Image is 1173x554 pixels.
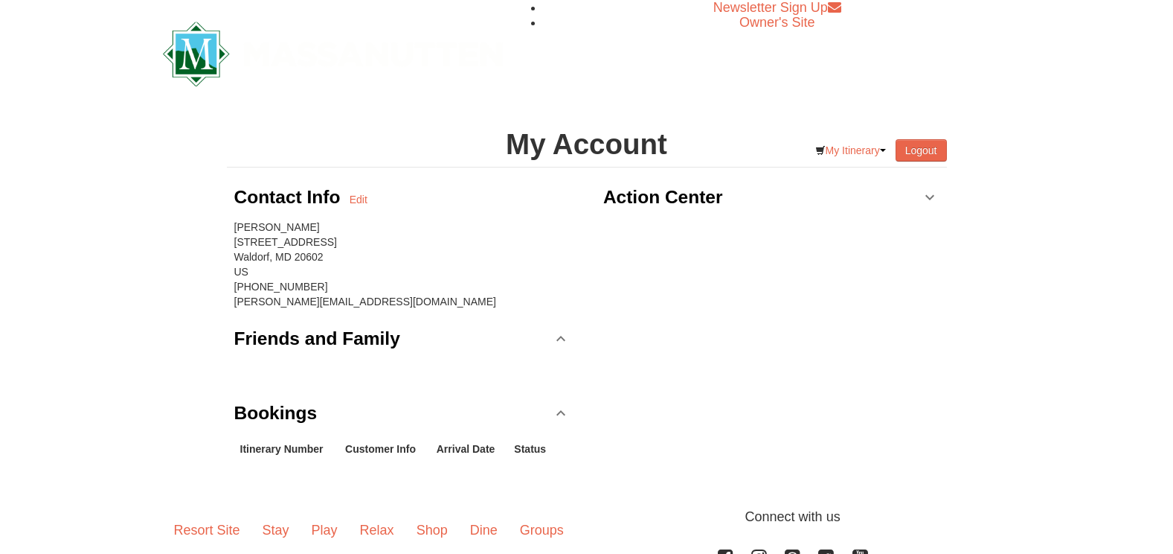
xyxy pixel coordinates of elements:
a: Shop [405,507,459,553]
a: Owner's Site [739,15,814,30]
a: Friends and Family [234,316,571,361]
a: Stay [251,507,301,553]
a: Action Center [603,175,939,220]
a: Groups [509,507,575,553]
a: Dine [459,507,509,553]
a: Edit [350,192,367,207]
div: [PERSON_NAME] [STREET_ADDRESS] Waldorf, MD 20602 US [PHONE_NUMBER] [PERSON_NAME][EMAIL_ADDRESS][D... [234,220,571,309]
a: Resort Site [163,507,251,553]
h3: Bookings [234,398,318,428]
button: Logout [896,139,947,162]
a: Bookings [234,391,571,436]
h1: My Account [227,130,947,159]
h3: Contact Info [234,182,350,212]
img: Massanutten Resort Logo [163,22,504,86]
a: My Itinerary [806,139,896,162]
a: Massanutten Resort [163,34,504,69]
h3: Action Center [603,182,723,212]
p: Connect with us [163,507,1011,527]
a: Play [301,507,349,553]
th: Customer Info [339,436,431,462]
th: Status [508,436,556,462]
th: Itinerary Number [234,436,340,462]
a: Relax [349,507,405,553]
h3: Friends and Family [234,324,400,354]
th: Arrival Date [431,436,509,462]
